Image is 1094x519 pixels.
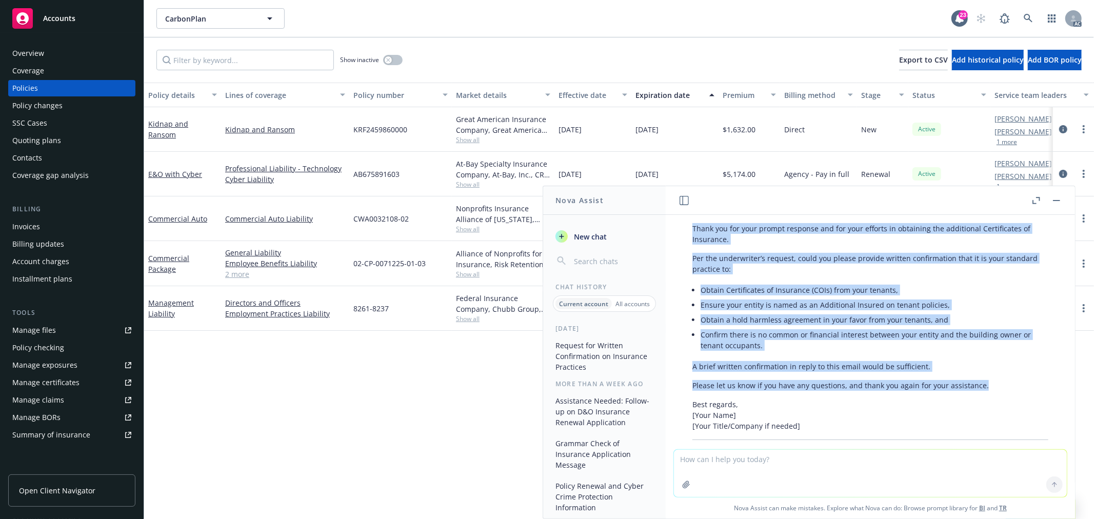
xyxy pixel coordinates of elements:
[701,297,1048,312] li: Ensure your entity is named as an Additional Insured on tenant policies,
[456,158,550,180] div: At-Bay Specialty Insurance Company, At-Bay, Inc., CRC Group
[857,83,908,107] button: Stage
[997,139,1017,145] button: 1 more
[43,14,75,23] span: Accounts
[543,380,666,388] div: More than a week ago
[899,50,948,70] button: Export to CSV
[225,174,345,185] a: Cyber Liability
[723,124,755,135] span: $1,632.00
[340,55,379,64] span: Show inactive
[12,322,56,338] div: Manage files
[225,297,345,308] a: Directors and Officers
[635,169,659,179] span: [DATE]
[692,448,1048,459] p: 如需进一步调整，请随时告知！
[723,90,765,101] div: Premium
[701,327,1048,353] li: Confirm there is no common or financial interest between your entity and the building owner or te...
[8,204,135,214] div: Billing
[861,169,890,179] span: Renewal
[8,409,135,426] a: Manage BORs
[165,13,254,24] span: CarbonPlan
[635,90,703,101] div: Expiration date
[543,324,666,333] div: [DATE]
[452,83,554,107] button: Market details
[8,392,135,408] a: Manage claims
[12,132,61,149] div: Quoting plans
[692,223,1048,245] p: Thank you for your prompt response and for your efforts in obtaining the additional Certificates ...
[719,83,780,107] button: Premium
[456,114,550,135] div: Great American Insurance Company, Great American Insurance Group
[572,231,607,242] span: New chat
[994,171,1052,182] a: [PERSON_NAME]
[8,322,135,338] a: Manage files
[990,83,1093,107] button: Service team leaders
[1078,302,1090,314] a: more
[8,464,135,474] div: Analytics hub
[353,90,436,101] div: Policy number
[723,169,755,179] span: $5,174.00
[559,124,582,135] span: [DATE]
[912,90,975,101] div: Status
[221,83,349,107] button: Lines of coverage
[8,374,135,391] a: Manage certificates
[8,427,135,443] a: Summary of insurance
[12,374,79,391] div: Manage certificates
[551,227,658,246] button: New chat
[144,83,221,107] button: Policy details
[554,83,631,107] button: Effective date
[148,119,188,139] a: Kidnap and Ransom
[12,97,63,114] div: Policy changes
[1078,257,1090,270] a: more
[225,213,345,224] a: Commercial Auto Liability
[456,135,550,144] span: Show all
[994,158,1052,169] a: [PERSON_NAME]
[148,298,194,318] a: Management Liability
[908,83,990,107] button: Status
[156,8,285,29] button: CarbonPlan
[353,124,407,135] span: KRF2459860000
[8,253,135,270] a: Account charges
[784,90,842,101] div: Billing method
[456,203,550,225] div: Nonprofits Insurance Alliance of [US_STATE], Inc., Nonprofits Insurance Alliance of [US_STATE], I...
[559,300,608,308] p: Current account
[12,340,64,356] div: Policy checking
[551,392,658,431] button: Assistance Needed: Follow-up on D&O Insurance Renewal Application
[861,90,893,101] div: Stage
[19,485,95,496] span: Open Client Navigator
[959,10,968,19] div: 23
[551,337,658,375] button: Request for Written Confirmation on Insurance Practices
[551,435,658,473] button: Grammar Check of Insurance Application Message
[353,169,400,179] span: AB675891603
[1057,168,1069,180] a: circleInformation
[225,90,334,101] div: Lines of coverage
[12,409,61,426] div: Manage BORs
[12,236,64,252] div: Billing updates
[1078,212,1090,225] a: more
[8,271,135,287] a: Installment plans
[979,504,985,512] a: BI
[701,283,1048,297] li: Obtain Certificates of Insurance (COIs) from your tenants,
[12,392,64,408] div: Manage claims
[12,80,38,96] div: Policies
[456,248,550,270] div: Alliance of Nonprofits for Insurance, Risk Retention Group, Inc., Nonprofits Insurance Alliance o...
[8,80,135,96] a: Policies
[12,357,77,373] div: Manage exposures
[994,126,1052,137] a: [PERSON_NAME]
[8,63,135,79] a: Coverage
[12,427,90,443] div: Summary of insurance
[780,83,857,107] button: Billing method
[861,124,877,135] span: New
[692,361,1048,372] p: A brief written confirmation in reply to this email would be sufficient.
[8,357,135,373] a: Manage exposures
[456,225,550,233] span: Show all
[692,399,1048,431] p: Best regards, [Your Name] [Your Title/Company if needed]
[12,271,72,287] div: Installment plans
[952,55,1024,65] span: Add historical policy
[1078,123,1090,135] a: more
[12,218,40,235] div: Invoices
[8,218,135,235] a: Invoices
[631,83,719,107] button: Expiration date
[225,163,345,174] a: Professional Liability - Technology
[456,180,550,189] span: Show all
[559,169,582,179] span: [DATE]
[8,150,135,166] a: Contacts
[701,312,1048,327] li: Obtain a hold harmless agreement in your favor from your tenants, and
